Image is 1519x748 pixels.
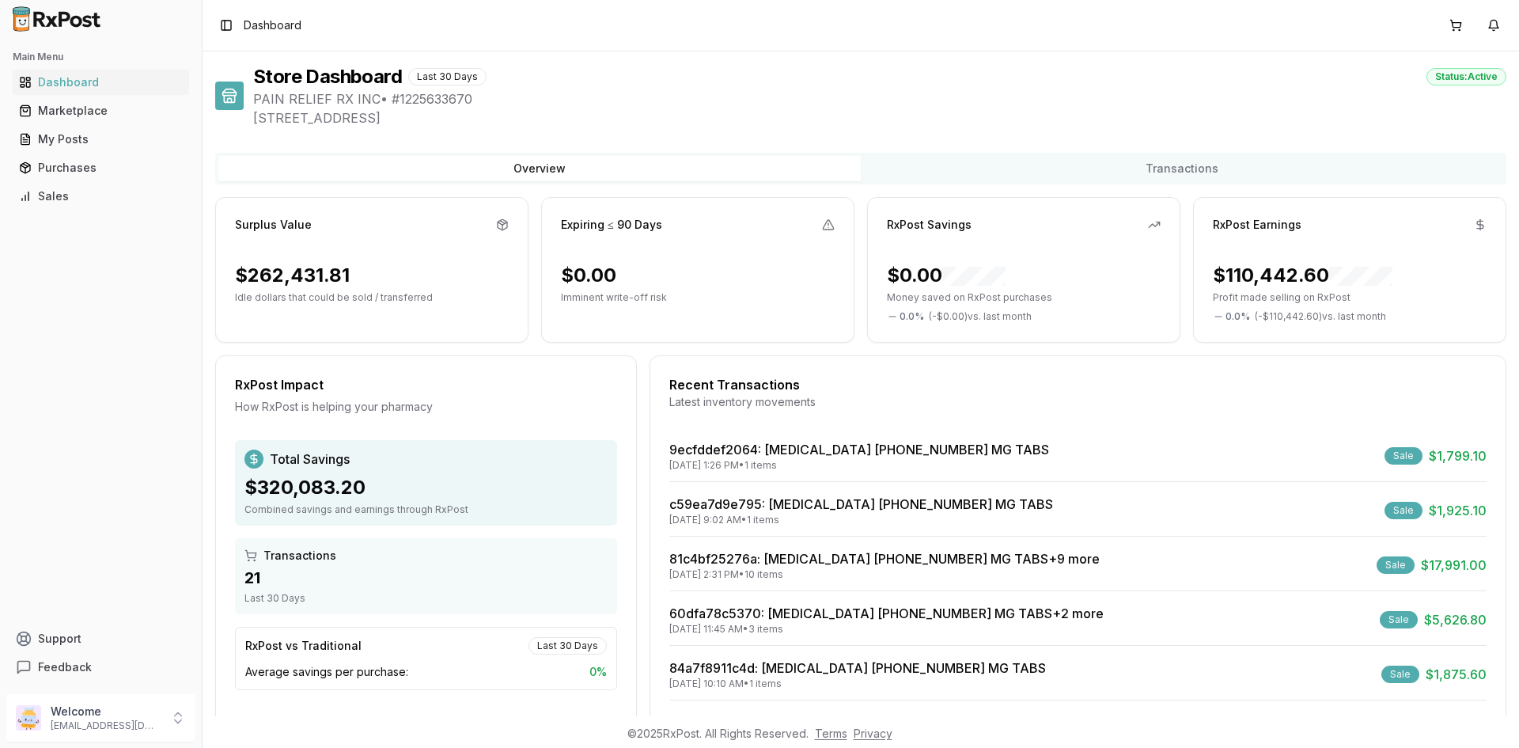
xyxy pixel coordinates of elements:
[253,89,1506,108] span: PAIN RELIEF RX INC • # 1225633670
[1213,291,1487,304] p: Profit made selling on RxPost
[1377,556,1415,574] div: Sale
[815,727,847,740] a: Terms
[887,291,1161,304] p: Money saved on RxPost purchases
[19,74,183,90] div: Dashboard
[854,727,892,740] a: Privacy
[669,660,1046,676] a: 84a7f8911c4d: [MEDICAL_DATA] [PHONE_NUMBER] MG TABS
[263,548,336,564] span: Transactions
[669,551,1100,567] a: 81c4bf25276a: [MEDICAL_DATA] [PHONE_NUMBER] MG TABS+9 more
[19,131,183,147] div: My Posts
[528,637,607,655] div: Last 30 Days
[669,442,1049,458] a: 9ecfddef2064: [MEDICAL_DATA] [PHONE_NUMBER] MG TABS
[669,606,1104,621] a: 60dfa78c5370: [MEDICAL_DATA] [PHONE_NUMBER] MG TABS+2 more
[1421,556,1487,575] span: $17,991.00
[6,98,195,123] button: Marketplace
[19,188,183,204] div: Sales
[1385,502,1422,519] div: Sale
[669,568,1100,581] div: [DATE] 2:31 PM • 10 items
[929,310,1032,323] span: ( - $0.00 ) vs. last month
[669,375,1487,394] div: Recent Transactions
[6,6,108,32] img: RxPost Logo
[13,97,189,125] a: Marketplace
[245,638,362,654] div: RxPost vs Traditional
[253,108,1506,127] span: [STREET_ADDRESS]
[235,263,350,288] div: $262,431.81
[51,720,161,732] p: [EMAIL_ADDRESS][DOMAIN_NAME]
[861,156,1503,181] button: Transactions
[235,375,617,394] div: RxPost Impact
[244,17,301,33] span: Dashboard
[1426,68,1506,85] div: Status: Active
[669,459,1049,472] div: [DATE] 1:26 PM • 1 items
[6,184,195,209] button: Sales
[1424,610,1487,629] span: $5,626.80
[244,503,608,516] div: Combined savings and earnings through RxPost
[1385,447,1422,465] div: Sale
[19,103,183,119] div: Marketplace
[1213,263,1392,288] div: $110,442.60
[561,217,662,233] div: Expiring ≤ 90 Days
[13,68,189,97] a: Dashboard
[589,664,607,680] span: 0 %
[6,625,195,653] button: Support
[244,17,301,33] nav: breadcrumb
[235,399,617,415] div: How RxPost is helping your pharmacy
[235,291,509,304] p: Idle dollars that could be sold / transferred
[900,310,924,323] span: 0.0 %
[13,51,189,63] h2: Main Menu
[13,125,189,154] a: My Posts
[561,291,835,304] p: Imminent write-off risk
[1255,310,1386,323] span: ( - $110,442.60 ) vs. last month
[6,127,195,152] button: My Posts
[13,154,189,182] a: Purchases
[561,263,616,288] div: $0.00
[669,514,1053,526] div: [DATE] 9:02 AM • 1 items
[6,70,195,95] button: Dashboard
[1429,501,1487,520] span: $1,925.10
[1380,611,1418,628] div: Sale
[1426,665,1487,684] span: $1,875.60
[235,217,312,233] div: Surplus Value
[887,217,972,233] div: RxPost Savings
[38,659,92,675] span: Feedback
[218,156,861,181] button: Overview
[1429,446,1487,465] span: $1,799.10
[270,450,350,469] span: Total Savings
[669,394,1487,410] div: Latest inventory movements
[244,567,608,589] div: 21
[245,664,408,680] span: Average savings per purchase:
[887,263,1006,288] div: $0.00
[6,653,195,682] button: Feedback
[19,160,183,176] div: Purchases
[408,68,487,85] div: Last 30 Days
[51,704,161,720] p: Welcome
[669,623,1104,636] div: [DATE] 11:45 AM • 3 items
[16,705,41,731] img: User avatar
[1225,310,1250,323] span: 0.0 %
[244,592,608,605] div: Last 30 Days
[1381,666,1419,683] div: Sale
[669,496,1053,512] a: c59ea7d9e795: [MEDICAL_DATA] [PHONE_NUMBER] MG TABS
[13,182,189,211] a: Sales
[244,475,608,500] div: $320,083.20
[1213,217,1301,233] div: RxPost Earnings
[6,155,195,180] button: Purchases
[669,678,1046,690] div: [DATE] 10:10 AM • 1 items
[253,64,402,89] h1: Store Dashboard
